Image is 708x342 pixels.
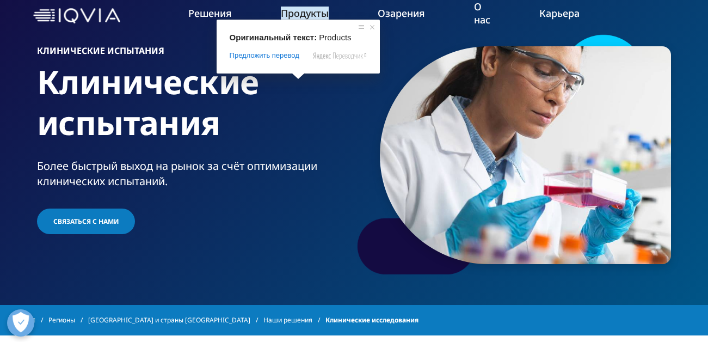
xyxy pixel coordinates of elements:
a: Наши решения [263,310,325,330]
span: Products [319,33,351,42]
span: Предложить перевод [230,51,299,60]
img: Компания IQVIA, занимающаяся информационными технологиями в сфере здравоохранения и клиническими ... [33,8,120,24]
ya-tr-span: Связаться с нами [53,217,119,226]
ya-tr-span: Регионы [48,315,75,325]
a: [GEOGRAPHIC_DATA] и страны [GEOGRAPHIC_DATA] [88,310,263,330]
span: Оригинальный текст: [230,33,317,42]
a: Озарения [378,7,425,20]
ya-tr-span: Наши решения [263,315,312,325]
a: Карьера [539,7,580,20]
a: Решения [188,7,232,20]
h1: Клинические испытания [37,62,350,158]
a: Связаться с нами [37,209,135,234]
ya-tr-span: Клинические испытания [37,45,164,57]
a: Регионы [48,310,88,330]
ya-tr-span: Клинические исследования [325,315,418,325]
ya-tr-span: [GEOGRAPHIC_DATA] и страны [GEOGRAPHIC_DATA] [88,315,250,325]
a: Продукты [281,7,329,20]
ya-tr-span: Более быстрый выход на рынок за счёт оптимизации клинических испытаний. [37,158,317,188]
button: Открыть настройки [7,309,34,337]
img: 071_researcher-examining-sample-in-lab.jpg [380,46,671,264]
